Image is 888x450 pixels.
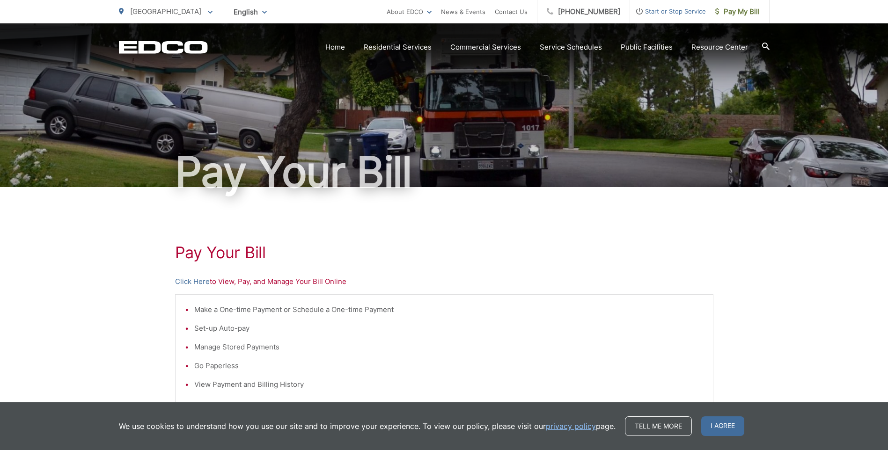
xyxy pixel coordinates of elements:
[364,42,432,53] a: Residential Services
[546,421,596,432] a: privacy policy
[325,42,345,53] a: Home
[441,6,485,17] a: News & Events
[495,6,528,17] a: Contact Us
[175,276,210,287] a: Click Here
[119,421,616,432] p: We use cookies to understand how you use our site and to improve your experience. To view our pol...
[130,7,201,16] span: [GEOGRAPHIC_DATA]
[701,416,744,436] span: I agree
[194,341,704,353] li: Manage Stored Payments
[715,6,760,17] span: Pay My Bill
[175,276,713,287] p: to View, Pay, and Manage Your Bill Online
[194,304,704,315] li: Make a One-time Payment or Schedule a One-time Payment
[175,243,713,262] h1: Pay Your Bill
[194,360,704,371] li: Go Paperless
[387,6,432,17] a: About EDCO
[540,42,602,53] a: Service Schedules
[691,42,748,53] a: Resource Center
[119,41,208,54] a: EDCD logo. Return to the homepage.
[119,149,770,196] h1: Pay Your Bill
[625,416,692,436] a: Tell me more
[621,42,673,53] a: Public Facilities
[450,42,521,53] a: Commercial Services
[194,323,704,334] li: Set-up Auto-pay
[194,379,704,390] li: View Payment and Billing History
[227,4,274,20] span: English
